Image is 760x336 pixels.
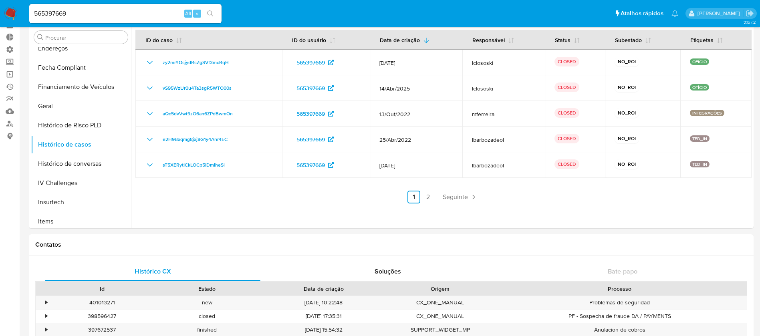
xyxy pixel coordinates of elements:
[155,296,260,309] div: new
[45,34,125,41] input: Procurar
[31,116,131,135] button: Histórico de Risco PLD
[375,267,401,276] span: Soluções
[45,299,47,306] div: •
[260,296,388,309] div: [DATE] 10:22:48
[31,154,131,173] button: Histórico de conversas
[388,296,493,309] div: CX_ONE_MANUAL
[31,39,131,58] button: Endereços
[202,8,218,19] button: search-icon
[260,310,388,323] div: [DATE] 17:35:31
[55,285,149,293] div: Id
[45,326,47,334] div: •
[185,10,192,17] span: Alt
[45,312,47,320] div: •
[196,10,198,17] span: s
[493,310,747,323] div: PF - Sospecha de fraude DA / PAYMENTS
[388,310,493,323] div: CX_ONE_MANUAL
[493,296,747,309] div: Problemas de seguridad
[31,135,131,154] button: Histórico de casos
[698,10,743,17] p: adriano.brito@mercadolivre.com
[31,97,131,116] button: Geral
[671,10,678,17] a: Notificações
[31,173,131,193] button: IV Challenges
[135,267,171,276] span: Histórico CX
[155,310,260,323] div: closed
[746,9,754,18] a: Sair
[608,267,637,276] span: Bate-papo
[498,285,741,293] div: Processo
[393,285,487,293] div: Origem
[37,34,44,40] button: Procurar
[31,193,131,212] button: Insurtech
[160,285,254,293] div: Estado
[744,19,756,25] span: 3.157.2
[31,212,131,231] button: Items
[35,241,747,249] h1: Contatos
[31,77,131,97] button: Financiamento de Veículos
[31,58,131,77] button: Fecha Compliant
[29,8,222,19] input: Pesquise usuários ou casos...
[621,9,663,18] span: Atalhos rápidos
[50,310,155,323] div: 398596427
[50,296,155,309] div: 401013271
[265,285,382,293] div: Data de criação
